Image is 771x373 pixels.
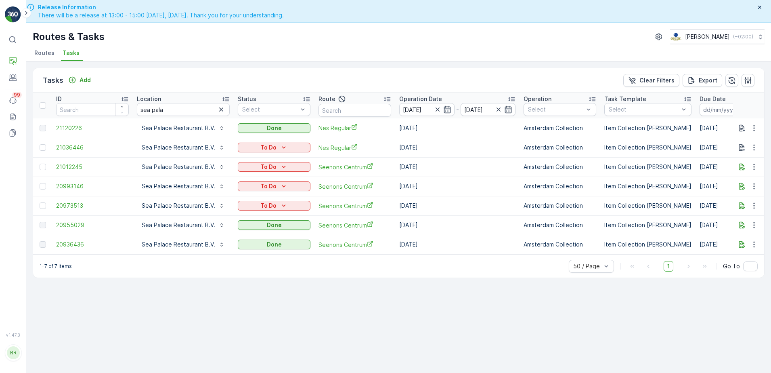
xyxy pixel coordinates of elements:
a: Seenons Centrum [318,202,391,210]
td: [DATE] [395,118,520,138]
td: [DATE] [395,138,520,157]
td: Item Collection [PERSON_NAME] [600,196,696,215]
span: Go To [723,262,740,270]
input: dd/mm/yyyy [399,103,455,116]
a: Nes Regular [318,143,391,152]
button: To Do [238,181,310,191]
p: Sea Palace Restaurant B.V. [142,143,215,152]
button: Add [65,75,94,85]
div: Toggle Row Selected [40,202,46,209]
input: dd/mm/yyyy [461,103,516,116]
div: RR [7,346,20,359]
p: To Do [260,202,277,210]
button: Sea Palace Restaurant B.V. [137,141,230,154]
p: Routes & Tasks [33,30,105,43]
button: To Do [238,201,310,211]
span: 21012245 [56,163,129,171]
input: Search [137,103,230,116]
button: Sea Palace Restaurant B.V. [137,199,230,212]
span: There will be a release at 13:00 - 15:00 [DATE], [DATE]. Thank you for your understanding. [38,11,284,19]
span: Routes [34,49,54,57]
a: Seenons Centrum [318,221,391,230]
a: Seenons Centrum [318,182,391,191]
p: Sea Palace Restaurant B.V. [142,163,215,171]
td: [DATE] [395,215,520,235]
p: Status [238,95,256,103]
p: Select [528,105,584,114]
p: - [456,105,459,114]
td: Item Collection [PERSON_NAME] [600,215,696,235]
p: Location [137,95,161,103]
td: Item Collection [PERSON_NAME] [600,118,696,138]
button: Export [683,74,722,87]
a: Seenons Centrum [318,240,391,249]
a: 20993146 [56,182,129,190]
button: Done [238,123,310,133]
p: To Do [260,163,277,171]
input: dd/mm/yyyy [700,103,755,116]
div: Toggle Row Selected [40,241,46,248]
div: Toggle Row Selected [40,144,46,151]
a: 99 [5,93,21,109]
p: Clear Filters [639,76,675,84]
img: logo [5,6,21,23]
div: Toggle Row Selected [40,222,46,228]
td: Amsterdam Collection [520,215,600,235]
a: 20955029 [56,221,129,229]
td: Amsterdam Collection [520,118,600,138]
td: Item Collection [PERSON_NAME] [600,138,696,157]
button: Sea Palace Restaurant B.V. [137,238,230,251]
span: 1 [664,261,673,272]
input: Search [318,104,391,117]
p: Tasks [43,75,63,86]
div: Toggle Row Selected [40,183,46,190]
td: Item Collection [PERSON_NAME] [600,177,696,196]
td: [DATE] [395,177,520,196]
p: Sea Palace Restaurant B.V. [142,240,215,249]
input: Search [56,103,129,116]
button: Done [238,220,310,230]
button: Sea Palace Restaurant B.V. [137,122,230,135]
td: [DATE] [395,196,520,215]
td: Amsterdam Collection [520,157,600,177]
p: Sea Palace Restaurant B.V. [142,182,215,190]
td: Amsterdam Collection [520,235,600,254]
img: basis-logo_rgb2x.png [670,32,682,41]
td: Amsterdam Collection [520,177,600,196]
button: Sea Palace Restaurant B.V. [137,160,230,173]
a: 21036446 [56,143,129,152]
button: To Do [238,162,310,172]
p: Route [318,95,335,103]
p: Done [267,221,282,229]
a: Nes Regular [318,124,391,132]
a: 21120226 [56,124,129,132]
span: Tasks [63,49,80,57]
p: 99 [14,92,20,98]
div: Toggle Row Selected [40,164,46,170]
a: 20936436 [56,240,129,249]
p: Done [267,240,282,249]
td: Amsterdam Collection [520,196,600,215]
p: [PERSON_NAME] [685,33,730,41]
button: To Do [238,143,310,152]
button: [PERSON_NAME](+02:00) [670,30,765,44]
button: Sea Palace Restaurant B.V. [137,219,230,232]
a: Seenons Centrum [318,163,391,171]
td: Item Collection [PERSON_NAME] [600,235,696,254]
p: Sea Palace Restaurant B.V. [142,124,215,132]
p: Sea Palace Restaurant B.V. [142,202,215,210]
td: Item Collection [PERSON_NAME] [600,157,696,177]
p: ID [56,95,62,103]
td: Amsterdam Collection [520,138,600,157]
p: Due Date [700,95,726,103]
button: Clear Filters [623,74,679,87]
p: Operation [524,95,551,103]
